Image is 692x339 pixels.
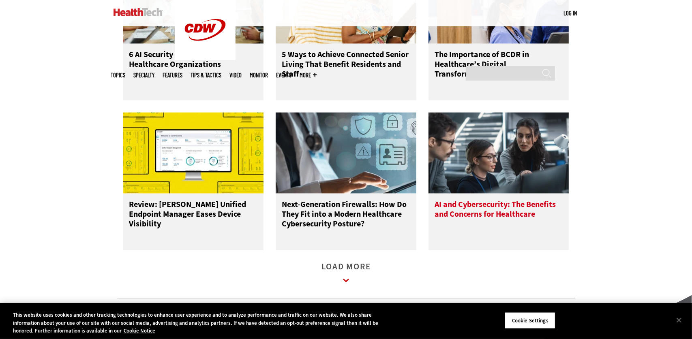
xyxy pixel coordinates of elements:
span: Specialty [134,72,155,78]
a: Tips & Tactics [191,72,222,78]
button: Cookie Settings [505,312,555,329]
a: More information about your privacy [124,327,155,334]
h3: Review: [PERSON_NAME] Unified Endpoint Manager Eases Device Visibility [129,200,258,232]
img: Doctor using secure tablet [276,113,416,194]
a: CDW [175,53,236,62]
a: Ivanti Unified Endpoint Manager Review: [PERSON_NAME] Unified Endpoint Manager Eases Device Visib... [123,113,264,250]
img: Ivanti Unified Endpoint Manager [123,113,264,194]
a: Features [163,72,183,78]
div: This website uses cookies and other tracking technologies to enhance user experience and to analy... [13,311,381,335]
img: Home [114,8,163,16]
a: cybersecurity team members talk in front of monitors AI and Cybersecurity: The Benefits and Conce... [428,113,569,250]
a: Doctor using secure tablet Next-Generation Firewalls: How Do They Fit into a Modern Healthcare Cy... [276,113,416,250]
img: cybersecurity team members talk in front of monitors [428,113,569,194]
a: Load More [321,264,371,286]
div: User menu [564,9,577,17]
a: MonITor [250,72,268,78]
span: Topics [111,72,126,78]
a: Events [276,72,292,78]
h3: Next-Generation Firewalls: How Do They Fit into a Modern Healthcare Cybersecurity Posture? [282,200,410,232]
h3: 5 Ways to Achieve Connected Senior Living That Benefit Residents and Staff [282,50,410,82]
span: More [300,72,317,78]
button: Close [670,311,688,329]
a: Video [230,72,242,78]
h3: The Importance of BCDR in Healthcare’s Digital Transformation [435,50,563,82]
a: Log in [564,9,577,17]
h3: AI and Cybersecurity: The Benefits and Concerns for Healthcare [435,200,563,232]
